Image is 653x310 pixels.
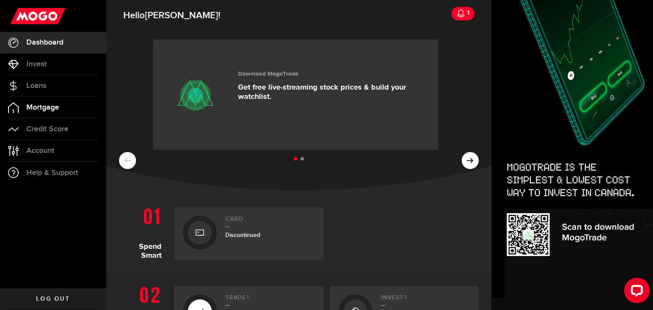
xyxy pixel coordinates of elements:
[119,203,168,260] h1: Spend Smart
[381,294,471,306] h2: Invest
[123,7,220,25] span: Hello !
[36,296,70,302] span: Log out
[465,4,469,22] div: 1
[404,294,407,299] sup: 2
[225,294,315,306] h2: Trade
[26,147,54,155] span: Account
[451,7,474,20] a: 1
[238,83,426,101] p: Get free live-streaming stock prices & build your watchlist.
[26,104,59,111] span: Mortgage
[174,207,324,260] a: CardDiscontinued
[238,70,426,78] h3: Download MogoTrade
[225,216,315,227] h2: Card
[145,10,218,21] span: [PERSON_NAME]
[26,82,46,90] span: Loans
[26,39,63,46] span: Dashboard
[225,231,260,239] span: Discontinued
[247,294,249,299] sup: 1
[26,169,78,177] span: Help & Support
[617,274,653,310] iframe: LiveChat chat widget
[26,125,68,133] span: Credit Score
[26,60,47,68] span: Invest
[153,39,438,150] a: Download MogoTrade Get free live-streaming stock prices & build your watchlist.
